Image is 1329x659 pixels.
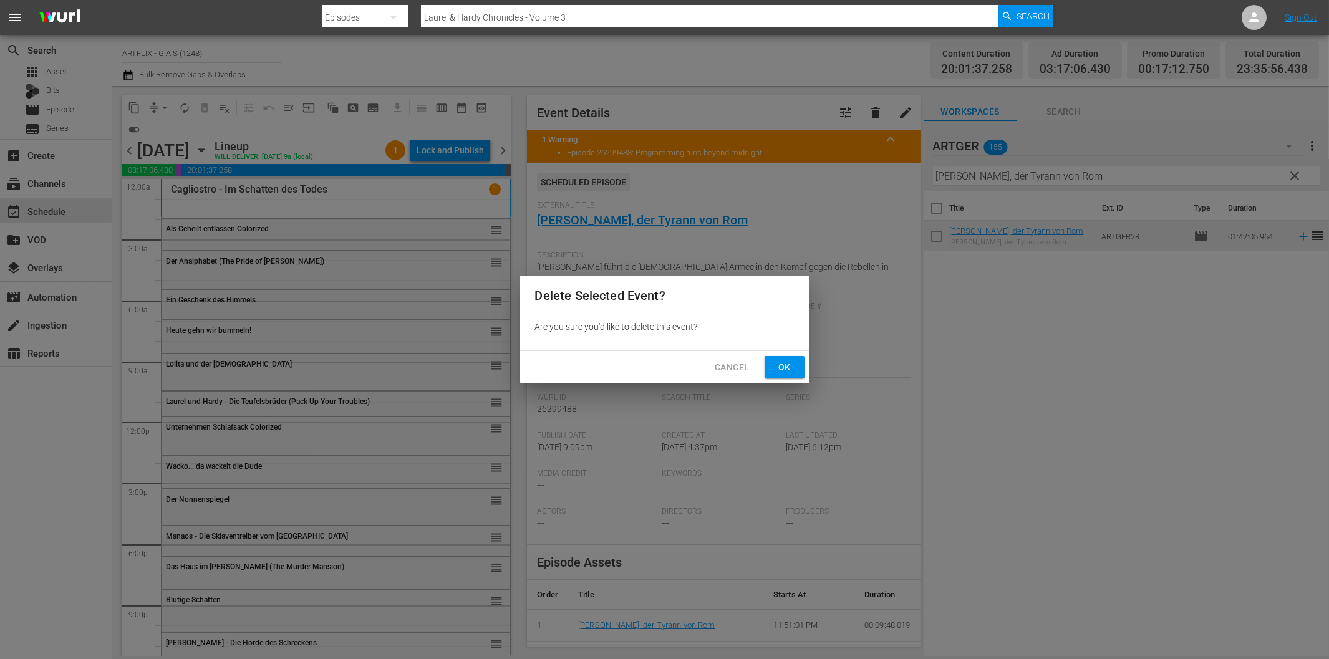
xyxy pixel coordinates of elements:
button: Ok [765,356,805,379]
a: Sign Out [1285,12,1317,22]
span: menu [7,10,22,25]
button: Cancel [705,356,759,379]
span: Ok [775,360,795,375]
h2: Delete Selected Event? [535,286,795,305]
div: Are you sure you'd like to delete this event? [520,315,809,338]
img: ans4CAIJ8jUAAAAAAAAAAAAAAAAAAAAAAAAgQb4GAAAAAAAAAAAAAAAAAAAAAAAAJMjXAAAAAAAAAAAAAAAAAAAAAAAAgAT5G... [30,3,90,32]
span: Search [1017,5,1050,27]
span: Cancel [715,360,749,375]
